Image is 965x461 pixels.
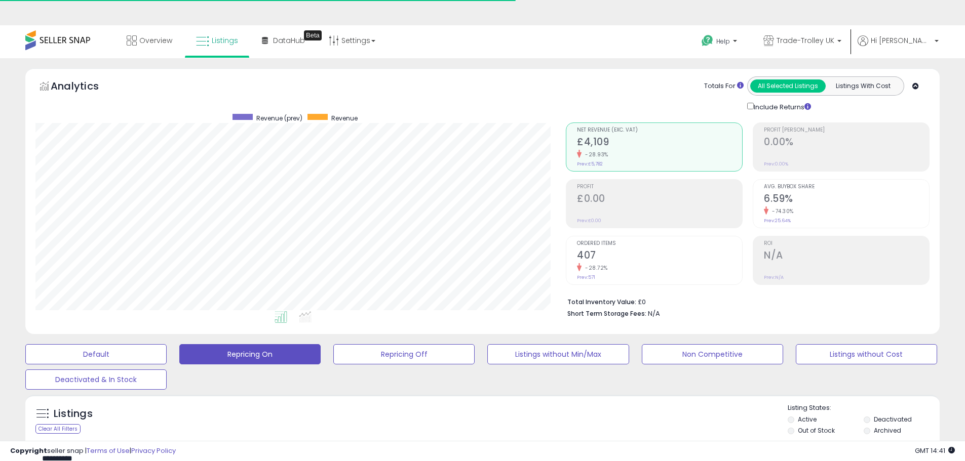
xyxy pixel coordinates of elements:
span: ROI [764,241,929,246]
span: Avg. Buybox Share [764,184,929,190]
button: Deactivated & In Stock [25,369,167,390]
span: Profit [PERSON_NAME] [764,128,929,133]
h2: 6.59% [764,193,929,206]
button: Default [25,344,167,364]
span: N/A [648,309,660,318]
span: Profit [577,184,742,190]
button: Listings without Min/Max [487,344,629,364]
strong: Copyright [10,446,47,455]
div: Totals For [704,81,744,91]
small: Prev: 571 [577,274,595,280]
label: Out of Stock [798,426,835,435]
small: Prev: 25.64% [764,218,791,224]
button: Non Competitive [642,344,783,364]
button: Listings With Cost [825,79,901,93]
a: Help [693,27,747,58]
span: 2025-09-16 14:41 GMT [915,446,955,455]
button: Repricing On [179,344,321,364]
a: Settings [321,25,383,56]
span: Listings [212,35,238,46]
i: Get Help [701,34,714,47]
span: Hi [PERSON_NAME] [871,35,932,46]
small: Prev: £5,782 [577,161,603,167]
span: Help [716,37,730,46]
b: Total Inventory Value: [567,298,636,306]
h2: £0.00 [577,193,742,206]
b: Short Term Storage Fees: [567,309,646,318]
a: Terms of Use [87,446,130,455]
label: Archived [874,426,901,435]
a: Trade-Trolley UK [756,25,849,58]
h5: Listings [54,407,93,421]
a: Privacy Policy [131,446,176,455]
span: DataHub [273,35,305,46]
h2: N/A [764,249,929,263]
small: Prev: N/A [764,274,784,280]
li: £0 [567,295,922,307]
a: Hi [PERSON_NAME] [858,35,939,58]
h5: Analytics [51,79,119,96]
div: Tooltip anchor [304,30,322,40]
a: Overview [119,25,180,56]
small: Prev: 0.00% [764,161,788,167]
p: Listing States: [788,403,940,413]
span: Ordered Items [577,241,742,246]
small: -28.72% [582,264,608,272]
small: Prev: £0.00 [577,218,601,224]
div: Clear All Filters [35,424,81,434]
button: Repricing Off [333,344,475,364]
a: Listings [188,25,246,56]
div: Include Returns [740,101,823,112]
div: seller snap | | [10,446,176,456]
span: Overview [139,35,172,46]
span: Trade-Trolley UK [777,35,834,46]
h2: £4,109 [577,136,742,150]
label: Deactivated [874,415,912,424]
span: Net Revenue (Exc. VAT) [577,128,742,133]
h2: 0.00% [764,136,929,150]
label: Active [798,415,817,424]
small: -28.93% [582,151,608,158]
button: Listings without Cost [796,344,937,364]
a: DataHub [254,25,313,56]
h2: 407 [577,249,742,263]
small: -74.30% [768,207,794,215]
button: All Selected Listings [750,79,826,93]
span: Revenue [331,114,358,122]
span: Revenue (prev) [256,114,302,122]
